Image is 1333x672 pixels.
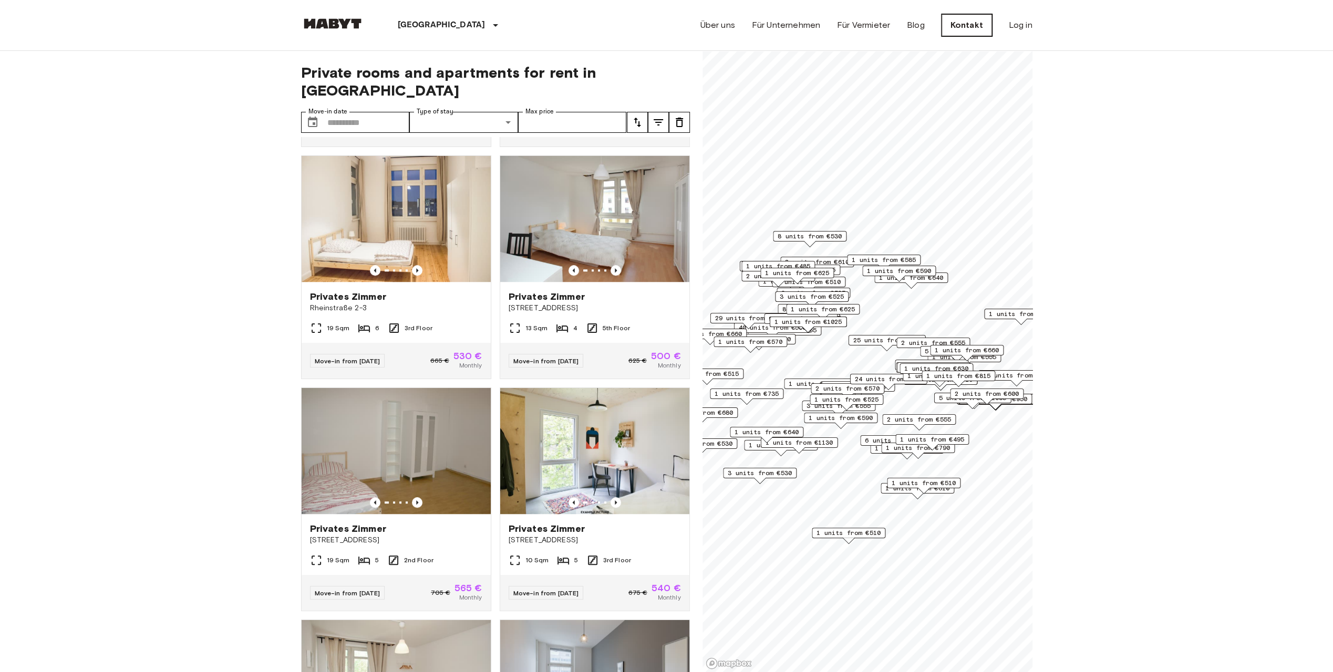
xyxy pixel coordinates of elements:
img: Marketing picture of unit DE-01-006-04Q [500,388,689,514]
img: Marketing picture of unit DE-01-118-04M [302,388,491,514]
a: Für Vermieter [837,19,890,31]
a: Marketing picture of unit DE-01-118-04MPrevious imagePrevious imagePrivates Zimmer[STREET_ADDRESS... [301,387,491,611]
div: Map marker [664,407,738,424]
div: Map marker [984,309,1058,325]
div: Map marker [978,370,1055,386]
a: Über uns [700,19,735,31]
button: Previous image [569,265,579,276]
span: Privates Zimmer [509,290,585,303]
img: Marketing picture of unit DE-01-090-02M [302,156,491,282]
span: Privates Zimmer [509,522,585,535]
span: 2 units from €645 [900,360,964,370]
span: 2 units from €555 [901,338,965,348]
a: Mapbox logo [706,657,752,669]
span: 9 units from €585 [769,314,833,323]
div: Map marker [722,334,795,350]
span: 5 units from €1085 [938,393,1006,403]
div: Map marker [760,437,838,454]
button: Previous image [569,497,579,508]
span: 3 units from €690 [727,334,791,344]
div: Map marker [895,360,968,376]
div: Map marker [714,337,787,353]
span: Private rooms and apartments for rent in [GEOGRAPHIC_DATA] [301,64,690,99]
span: 1 units from €485 [746,261,810,271]
div: Map marker [741,261,815,277]
button: Previous image [611,265,621,276]
div: Map marker [804,413,877,429]
span: 1 units from €570 [718,337,782,346]
a: Für Unternehmen [752,19,820,31]
div: Map marker [862,266,936,282]
span: 4 [573,323,577,333]
a: Marketing picture of unit DE-01-193-03MPrevious imagePrevious imagePrivates Zimmer[STREET_ADDRESS... [500,155,690,379]
span: 13 Sqm [525,323,548,333]
span: 19 Sqm [327,555,350,565]
span: 13 units from €570 [983,371,1050,380]
a: Log in [1009,19,1032,31]
span: 3 units from €530 [728,468,792,478]
span: Move-in from [DATE] [315,589,380,597]
label: Max price [525,107,554,116]
div: Map marker [934,393,1011,409]
div: Map marker [958,394,1032,410]
div: Map marker [950,388,1024,405]
div: Map marker [723,468,797,484]
div: Map marker [767,265,840,281]
span: 1 units from €640 [879,273,943,282]
div: Map marker [882,414,956,430]
div: Map marker [850,374,927,390]
span: 1 units from €510 [892,478,956,488]
div: Map marker [811,383,884,400]
span: 530 € [453,351,482,361]
a: Marketing picture of unit DE-01-090-02MPrevious imagePrevious imagePrivates ZimmerRheinstraße 2-3... [301,155,491,379]
div: Map marker [786,304,860,320]
div: Map marker [739,261,817,277]
span: 19 Sqm [327,323,350,333]
div: Map marker [812,528,885,544]
span: 540 € [652,583,681,593]
span: 10 Sqm [525,555,549,565]
span: 8 units from €585 [782,304,846,314]
div: Map marker [784,379,857,395]
span: 1 units from €790 [886,443,950,453]
span: 8 units from €530 [778,232,842,241]
div: Map marker [730,427,803,443]
span: 1 units from €640 [735,427,799,437]
span: 1 units from €660 [678,329,742,339]
span: 1 units from €625 [765,268,829,278]
span: 6 units from €590 [865,436,929,445]
span: 1 units from €590 [809,413,873,423]
button: Choose date [302,112,323,133]
div: Map marker [780,257,854,273]
div: Map marker [802,401,875,417]
span: 2nd Floor [404,555,433,565]
span: 25 units from €530 [853,335,921,345]
div: Map marker [881,483,954,499]
span: Move-in from [DATE] [513,589,579,597]
span: 1 units from €510 [817,528,881,538]
img: Habyt [301,18,364,29]
span: Move-in from [DATE] [513,357,579,365]
button: Previous image [412,497,422,508]
span: 4 units from €530 [668,439,732,448]
span: 1 units from €725 [789,379,853,388]
span: 2 units from €610 [785,257,849,267]
div: Map marker [764,313,838,330]
span: 3 units from €525 [780,292,844,301]
div: Map marker [821,381,895,397]
button: tune [648,112,669,133]
span: 5th Floor [603,323,630,333]
span: 3rd Floor [405,323,432,333]
div: Map marker [773,231,846,247]
span: 1 units from €980 [989,309,1053,319]
span: 5 units from €660 [925,346,989,356]
span: 1 units from €515 [675,369,739,379]
span: 1 units from €625 [791,304,855,314]
span: [STREET_ADDRESS] [310,535,482,545]
span: 3 units from €555 [771,265,835,275]
span: 665 € [430,356,449,365]
span: Privates Zimmer [310,290,386,303]
span: 2 units from €600 [955,389,1019,398]
span: 1 units from €585 [852,255,916,265]
img: Marketing picture of unit DE-01-193-03M [500,156,689,282]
